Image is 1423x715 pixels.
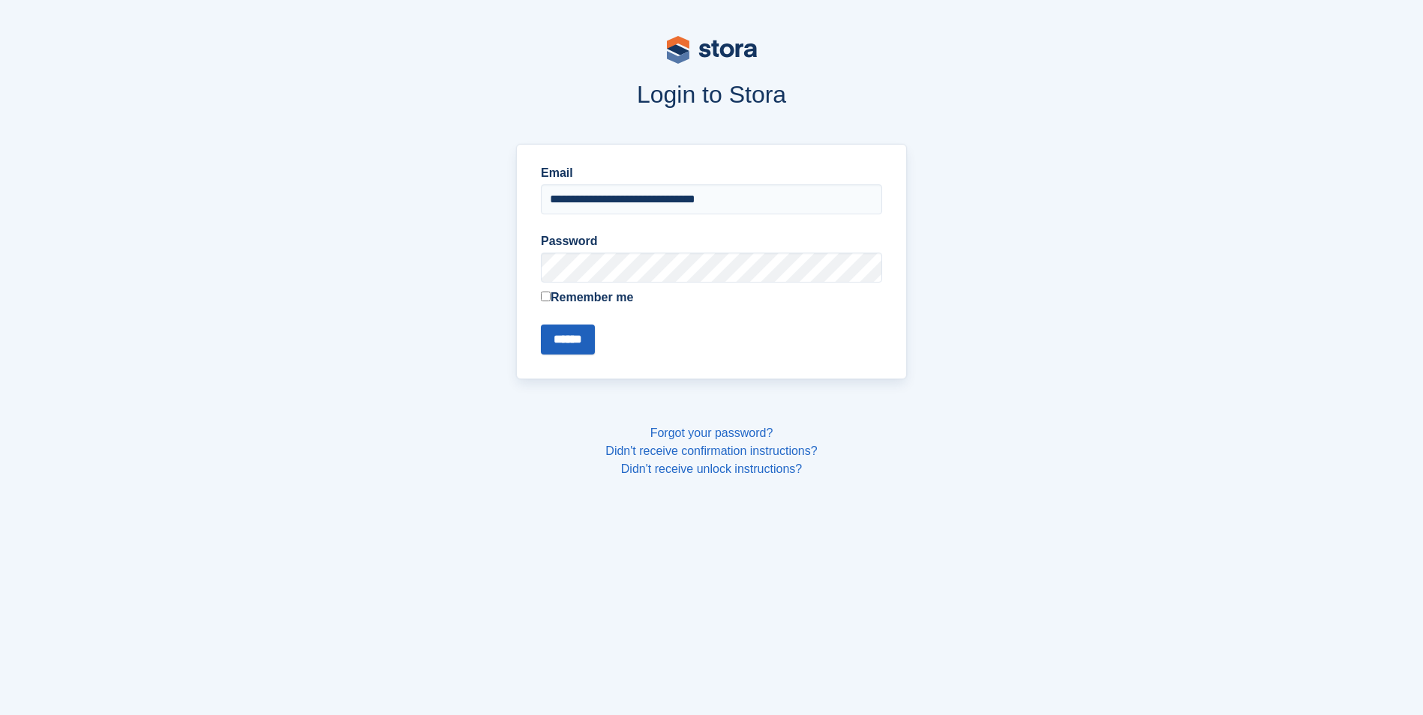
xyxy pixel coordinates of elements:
input: Remember me [541,292,551,301]
a: Forgot your password? [650,426,773,439]
label: Password [541,232,882,250]
label: Email [541,164,882,182]
img: stora-logo-53a41332b3708ae10de48c4981b4e9114cc0af31d8433b30ea865607fb682f29.svg [667,36,757,64]
a: Didn't receive confirmation instructions? [605,444,817,457]
a: Didn't receive unlock instructions? [621,462,802,475]
h1: Login to Stora [230,81,1193,108]
label: Remember me [541,289,882,307]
